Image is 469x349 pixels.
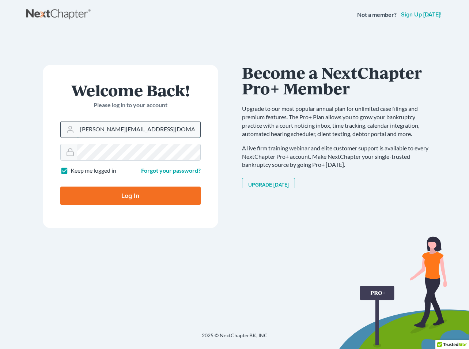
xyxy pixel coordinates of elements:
[242,105,436,138] p: Upgrade to our most popular annual plan for unlimited case filings and premium features. The Pro+...
[60,101,201,109] p: Please log in to your account
[77,121,200,138] input: Email Address
[357,11,397,19] strong: Not a member?
[400,12,443,18] a: Sign up [DATE]!
[60,187,201,205] input: Log In
[242,178,295,192] a: Upgrade [DATE]
[242,65,436,96] h1: Become a NextChapter Pro+ Member
[71,166,116,175] label: Keep me logged in
[60,82,201,98] h1: Welcome Back!
[26,332,443,345] div: 2025 © NextChapterBK, INC
[141,167,201,174] a: Forgot your password?
[242,144,436,169] p: A live firm training webinar and elite customer support is available to every NextChapter Pro+ ac...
